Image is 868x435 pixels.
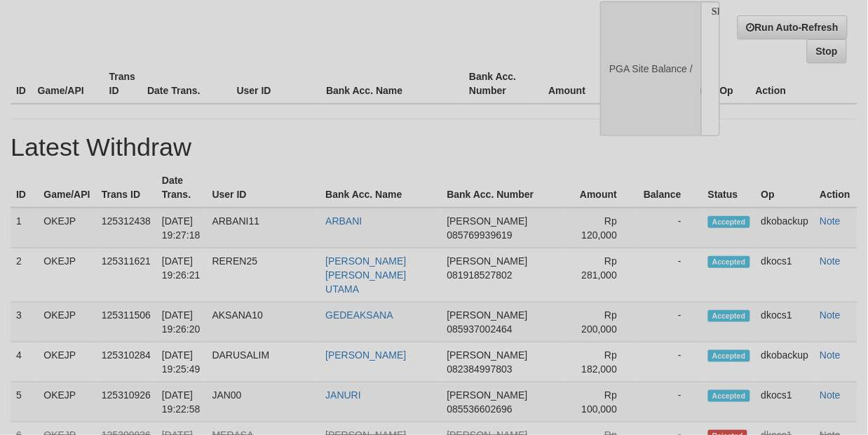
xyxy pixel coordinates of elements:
span: Accepted [708,390,750,402]
a: ARBANI [325,215,362,227]
th: User ID [207,168,320,208]
td: - [638,382,703,422]
th: Bank Acc. Name [320,64,463,104]
th: Date Trans. [142,64,231,104]
span: [PERSON_NAME] [447,349,528,361]
td: 2 [11,248,38,302]
td: Rp 120,000 [562,208,638,248]
td: Rp 182,000 [562,342,638,382]
a: GEDEAKSANA [325,309,393,321]
th: Op [756,168,815,208]
span: Accepted [708,310,750,322]
td: AKSANA10 [207,302,320,342]
td: 125311506 [96,302,156,342]
td: OKEJP [38,248,96,302]
td: - [638,342,703,382]
td: - [638,208,703,248]
td: OKEJP [38,208,96,248]
th: Game/API [38,168,96,208]
a: JANURI [325,389,361,401]
a: [PERSON_NAME] [PERSON_NAME] UTAMA [325,255,406,295]
td: REREN25 [207,248,320,302]
td: ARBANI11 [207,208,320,248]
td: [DATE] 19:27:18 [156,208,207,248]
td: [DATE] 19:25:49 [156,342,207,382]
th: Trans ID [96,168,156,208]
th: Status [703,168,756,208]
span: 082384997803 [447,363,513,375]
td: - [638,248,703,302]
span: [PERSON_NAME] [447,389,528,401]
span: 085536602696 [447,403,513,415]
th: Bank Acc. Number [463,64,535,104]
td: OKEJP [38,342,96,382]
span: [PERSON_NAME] [447,255,528,267]
th: Date Trans. [156,168,207,208]
a: Note [820,389,841,401]
td: dkocs1 [756,248,815,302]
th: User ID [231,64,321,104]
th: Action [815,168,858,208]
a: Note [820,215,841,227]
th: Trans ID [104,64,142,104]
span: [PERSON_NAME] [447,215,528,227]
td: dkocs1 [756,382,815,422]
td: [DATE] 19:26:21 [156,248,207,302]
td: [DATE] 19:22:58 [156,382,207,422]
span: Accepted [708,256,750,268]
td: DARUSALIM [207,342,320,382]
th: Balance [638,168,703,208]
div: PGA Site Balance / [600,1,701,136]
td: 125312438 [96,208,156,248]
a: Note [820,255,841,267]
span: Accepted [708,216,750,228]
td: 5 [11,382,38,422]
td: [DATE] 19:26:20 [156,302,207,342]
th: Amount [535,64,606,104]
span: Accepted [708,350,750,362]
td: dkobackup [756,342,815,382]
a: Note [820,309,841,321]
h1: Latest Withdraw [11,133,857,161]
td: - [638,302,703,342]
td: 125311621 [96,248,156,302]
th: Action [750,64,857,104]
td: 1 [11,208,38,248]
td: JAN00 [207,382,320,422]
th: Bank Acc. Number [442,168,563,208]
span: [PERSON_NAME] [447,309,528,321]
span: 085769939619 [447,229,513,241]
th: Bank Acc. Name [320,168,441,208]
th: Game/API [32,64,104,104]
a: Stop [807,39,847,63]
td: 3 [11,302,38,342]
td: Rp 281,000 [562,248,638,302]
th: ID [11,168,38,208]
a: Note [820,349,841,361]
td: 125310284 [96,342,156,382]
td: 4 [11,342,38,382]
th: ID [11,64,32,104]
td: dkocs1 [756,302,815,342]
th: Op [714,64,750,104]
td: Rp 100,000 [562,382,638,422]
td: OKEJP [38,302,96,342]
span: 085937002464 [447,323,513,335]
th: Amount [562,168,638,208]
td: OKEJP [38,382,96,422]
a: Run Auto-Refresh [738,15,848,39]
a: [PERSON_NAME] [325,349,406,361]
td: dkobackup [756,208,815,248]
span: 081918527802 [447,269,513,281]
td: Rp 200,000 [562,302,638,342]
td: 125310926 [96,382,156,422]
